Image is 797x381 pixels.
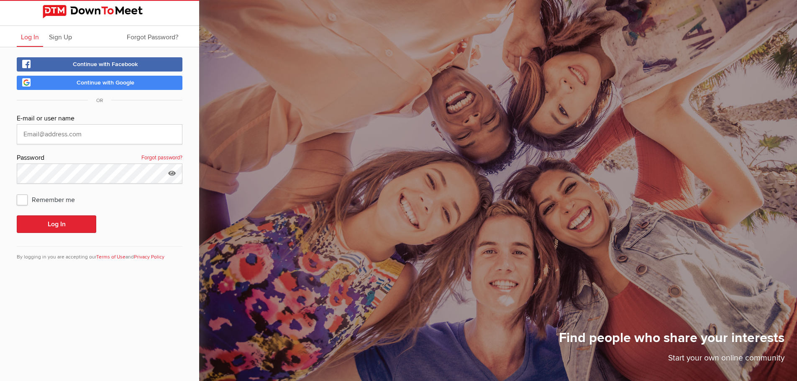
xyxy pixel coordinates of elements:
a: Sign Up [45,26,76,47]
a: Forgot password? [141,153,182,164]
input: Email@address.com [17,124,182,144]
p: Start your own online community [559,352,784,368]
span: Continue with Google [77,79,134,86]
a: Continue with Google [17,76,182,90]
a: Log In [17,26,43,47]
a: Continue with Facebook [17,57,182,72]
span: OR [88,97,111,104]
span: Log In [21,33,39,41]
span: Remember me [17,192,83,207]
h1: Find people who share your interests [559,330,784,352]
a: Forgot Password? [123,26,182,47]
span: Forgot Password? [127,33,178,41]
span: Continue with Facebook [73,61,138,68]
img: DownToMeet [43,5,156,18]
div: Password [17,153,182,164]
a: Privacy Policy [134,254,164,260]
button: Log In [17,215,96,233]
div: By logging in you are accepting our and [17,246,182,261]
div: E-mail or user name [17,113,182,124]
a: Terms of Use [96,254,126,260]
span: Sign Up [49,33,72,41]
